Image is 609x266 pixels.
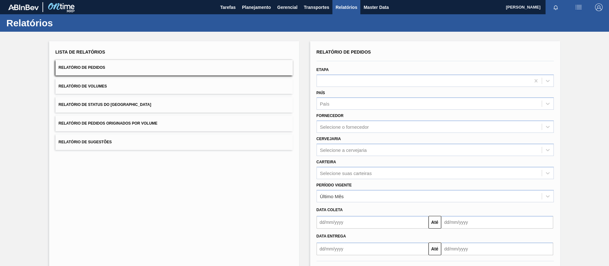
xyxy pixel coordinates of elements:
[56,79,293,94] button: Relatório de Volumes
[317,160,336,164] label: Carteira
[56,116,293,131] button: Relatório de Pedidos Originados por Volume
[429,216,441,229] button: Até
[363,3,389,11] span: Master Data
[59,84,107,88] span: Relatório de Volumes
[317,216,429,229] input: dd/mm/yyyy
[59,102,151,107] span: Relatório de Status do [GEOGRAPHIC_DATA]
[575,3,582,11] img: userActions
[242,3,271,11] span: Planejamento
[317,243,429,255] input: dd/mm/yyyy
[317,137,341,141] label: Cervejaria
[317,183,352,187] label: Período Vigente
[317,49,371,55] span: Relatório de Pedidos
[220,3,236,11] span: Tarefas
[317,208,343,212] span: Data coleta
[56,49,105,55] span: Lista de Relatórios
[320,147,367,152] div: Selecione a cervejaria
[595,3,603,11] img: Logout
[277,3,298,11] span: Gerencial
[320,124,369,130] div: Selecione o fornecedor
[56,134,293,150] button: Relatório de Sugestões
[8,4,39,10] img: TNhmsLtSVTkK8tSr43FrP2fwEKptu5GPRR3wAAAABJRU5ErkJggg==
[320,170,372,176] div: Selecione suas carteiras
[6,19,119,27] h1: Relatórios
[59,65,105,70] span: Relatório de Pedidos
[320,193,344,199] div: Último Mês
[56,97,293,113] button: Relatório de Status do [GEOGRAPHIC_DATA]
[56,60,293,75] button: Relatório de Pedidos
[441,216,553,229] input: dd/mm/yyyy
[317,68,329,72] label: Etapa
[304,3,329,11] span: Transportes
[320,101,330,107] div: País
[336,3,357,11] span: Relatórios
[59,121,158,126] span: Relatório de Pedidos Originados por Volume
[441,243,553,255] input: dd/mm/yyyy
[429,243,441,255] button: Até
[546,3,566,12] button: Notificações
[317,114,344,118] label: Fornecedor
[317,234,346,238] span: Data Entrega
[59,140,112,144] span: Relatório de Sugestões
[317,91,325,95] label: País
